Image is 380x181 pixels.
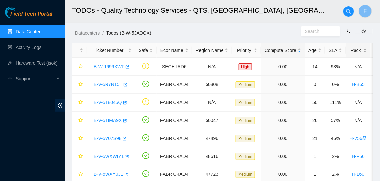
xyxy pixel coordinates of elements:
td: N/A [192,94,232,112]
button: F [359,5,372,18]
td: FABRIC-IAD4 [157,147,192,165]
td: N/A [346,94,371,112]
span: search [344,9,354,14]
td: FABRIC-IAD4 [157,129,192,147]
td: 46% [325,129,346,147]
span: star [78,172,83,177]
span: double-left [55,99,65,112]
a: B-V-5V07S98 [94,136,122,141]
span: Field Tech Portal [10,11,52,17]
td: 0% [325,76,346,94]
button: star [75,133,83,143]
button: search [343,6,354,17]
button: star [75,169,83,179]
span: exclamation-circle [142,63,149,69]
span: read [8,76,12,81]
span: High [239,63,252,70]
span: star [78,136,83,141]
button: download [341,26,355,37]
td: 50808 [192,76,232,94]
td: 111% [325,94,346,112]
span: check-circle [142,116,149,123]
td: 26 [305,112,325,129]
a: Activity Logs [16,45,41,50]
span: Medium [236,81,255,88]
button: star [75,79,83,90]
button: star [75,61,83,72]
a: B-V-5WXY0J1 [94,172,123,177]
span: star [78,154,83,159]
a: B-V-5WXWIY1 [94,154,124,159]
span: check-circle [142,170,149,177]
td: FABRIC-IAD4 [157,112,192,129]
a: download [346,29,350,34]
a: B-V-5R7N15T [94,82,122,87]
span: eye [362,29,366,34]
button: star [75,151,83,161]
td: N/A [346,58,371,76]
span: star [78,100,83,105]
td: 0.00 [261,58,305,76]
span: star [78,64,83,69]
span: Medium [236,117,255,124]
td: SECH-IAD6 [157,58,192,76]
span: Medium [236,135,255,142]
span: Medium [236,171,255,178]
td: 50047 [192,112,232,129]
a: B-V-5T8045Q [94,100,122,105]
td: 0.00 [261,112,305,129]
td: N/A [346,112,371,129]
td: 0.00 [261,147,305,165]
td: 48616 [192,147,232,165]
span: star [78,118,83,123]
td: 50 [305,94,325,112]
a: Data Centers [16,29,42,34]
span: Medium [236,153,255,160]
span: Support [16,72,54,85]
td: 47496 [192,129,232,147]
span: check-circle [142,152,149,159]
a: H-P56 [352,154,365,159]
a: Todos (B-W-5JAOOX) [106,30,151,36]
td: 93% [325,58,346,76]
img: Akamai Technologies [5,7,33,18]
td: 0.00 [261,94,305,112]
td: 57% [325,112,346,129]
button: star [75,115,83,126]
a: Datacenters [75,30,100,36]
span: exclamation-circle [142,98,149,105]
td: 21 [305,129,325,147]
button: star [75,97,83,108]
span: check-circle [142,81,149,87]
td: 0.00 [261,76,305,94]
input: Search [305,28,331,35]
span: F [364,7,367,15]
span: Medium [236,99,255,106]
a: H-V56lock [350,136,367,141]
span: star [78,82,83,87]
td: 14 [305,58,325,76]
td: 1 [305,147,325,165]
a: Akamai TechnologiesField Tech Portal [5,12,52,20]
a: H-L60 [352,172,364,177]
a: H-B65 [352,82,365,87]
a: B-V-5TIMA9X [94,118,122,123]
a: B-W-1699XWF [94,64,124,69]
span: check-circle [142,134,149,141]
td: FABRIC-IAD4 [157,76,192,94]
td: N/A [192,58,232,76]
span: / [102,30,104,36]
td: 0.00 [261,129,305,147]
td: FABRIC-IAD4 [157,94,192,112]
a: Hardware Test (isok) [16,60,58,66]
td: 0 [305,76,325,94]
span: lock [362,136,367,141]
td: 2% [325,147,346,165]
